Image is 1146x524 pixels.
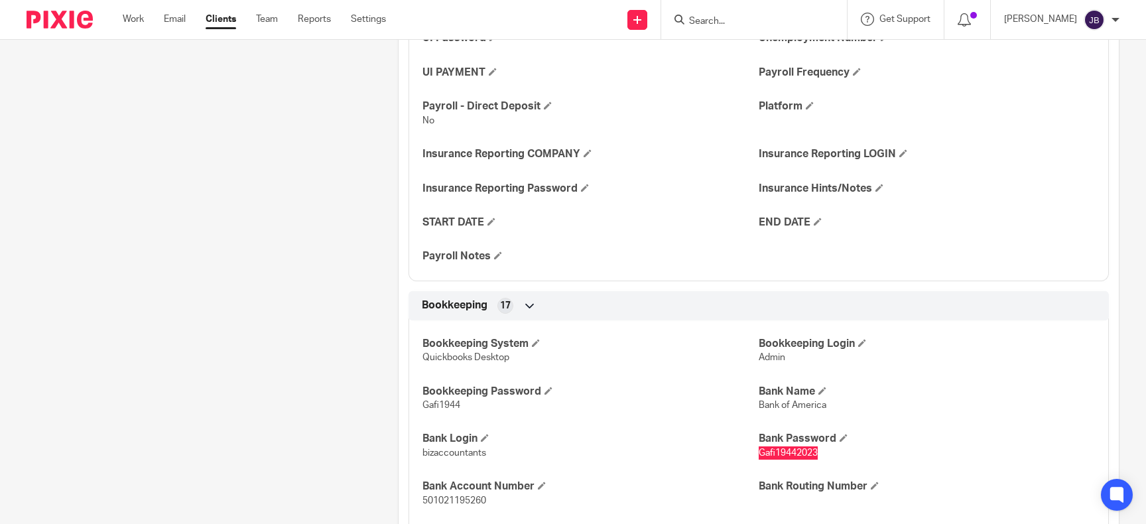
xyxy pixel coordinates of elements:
[422,448,486,458] span: bizaccountants
[759,448,818,458] span: Gafi19442023
[759,337,1095,351] h4: Bookkeeping Login
[422,385,759,399] h4: Bookkeeping Password
[351,13,386,26] a: Settings
[759,147,1095,161] h4: Insurance Reporting LOGIN
[422,401,460,410] span: Gafi1944
[422,182,759,196] h4: Insurance Reporting Password
[1004,13,1077,26] p: [PERSON_NAME]
[422,116,434,125] span: No
[422,298,487,312] span: Bookkeeping
[759,182,1095,196] h4: Insurance Hints/Notes
[422,66,759,80] h4: UI PAYMENT
[759,353,785,362] span: Admin
[759,66,1095,80] h4: Payroll Frequency
[759,385,1095,399] h4: Bank Name
[27,11,93,29] img: Pixie
[759,216,1095,229] h4: END DATE
[500,299,511,312] span: 17
[879,15,930,24] span: Get Support
[256,13,278,26] a: Team
[422,216,759,229] h4: START DATE
[422,249,759,263] h4: Payroll Notes
[1084,9,1105,31] img: svg%3E
[422,353,509,362] span: Quickbooks Desktop
[759,401,826,410] span: Bank of America
[759,99,1095,113] h4: Platform
[688,16,807,28] input: Search
[123,13,144,26] a: Work
[298,13,331,26] a: Reports
[422,432,759,446] h4: Bank Login
[206,13,236,26] a: Clients
[422,337,759,351] h4: Bookkeeping System
[422,99,759,113] h4: Payroll - Direct Deposit
[422,147,759,161] h4: Insurance Reporting COMPANY
[759,480,1095,493] h4: Bank Routing Number
[422,480,759,493] h4: Bank Account Number
[422,496,486,505] span: 501021195260
[164,13,186,26] a: Email
[759,432,1095,446] h4: Bank Password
